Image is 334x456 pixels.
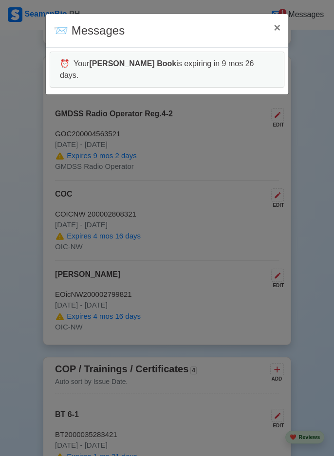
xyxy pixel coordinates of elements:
span: messages [54,24,68,37]
b: [PERSON_NAME] Book [89,59,176,68]
span: ⏰ [60,59,70,68]
span: × [274,21,280,34]
div: Your is expiring in 9 mos 26 days. [50,52,284,88]
div: Messages [54,22,125,39]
